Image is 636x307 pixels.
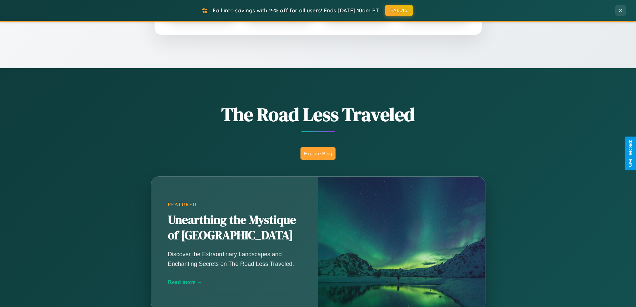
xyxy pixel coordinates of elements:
div: Give Feedback [628,140,633,167]
div: Read more → [168,279,301,286]
button: Explore Blog [300,147,336,160]
button: FALL15 [385,5,413,16]
h2: Unearthing the Mystique of [GEOGRAPHIC_DATA] [168,212,301,243]
span: Fall into savings with 15% off for all users! Ends [DATE] 10am PT. [213,7,380,14]
div: Featured [168,202,301,207]
p: Discover the Extraordinary Landscapes and Enchanting Secrets on The Road Less Traveled. [168,250,301,268]
h1: The Road Less Traveled [118,102,518,127]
